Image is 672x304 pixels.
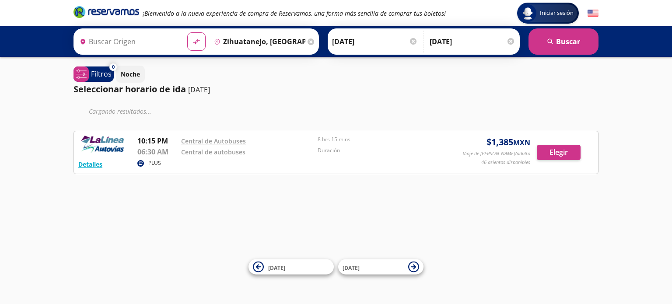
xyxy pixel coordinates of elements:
[112,63,115,71] span: 0
[588,8,598,19] button: English
[318,136,450,143] p: 8 hrs 15 mins
[137,147,177,157] p: 06:30 AM
[513,138,530,147] small: MXN
[210,31,306,52] input: Buscar Destino
[76,31,180,52] input: Buscar Origen
[318,147,450,154] p: Duración
[73,5,139,18] i: Brand Logo
[116,66,145,83] button: Noche
[188,84,210,95] p: [DATE]
[89,107,151,115] em: Cargando resultados ...
[486,136,530,149] span: $ 1,385
[463,150,530,157] p: Viaje de [PERSON_NAME]/adulto
[338,259,423,275] button: [DATE]
[137,136,177,146] p: 10:15 PM
[181,137,246,145] a: Central de Autobuses
[73,66,114,82] button: 0Filtros
[181,148,245,156] a: Central de autobuses
[248,259,334,275] button: [DATE]
[91,69,112,79] p: Filtros
[78,160,102,169] button: Detalles
[481,159,530,166] p: 46 asientos disponibles
[332,31,418,52] input: Elegir Fecha
[143,9,446,17] em: ¡Bienvenido a la nueva experiencia de compra de Reservamos, una forma más sencilla de comprar tus...
[537,145,581,160] button: Elegir
[73,5,139,21] a: Brand Logo
[73,83,186,96] p: Seleccionar horario de ida
[430,31,515,52] input: Opcional
[343,264,360,271] span: [DATE]
[528,28,598,55] button: Buscar
[78,136,126,153] img: RESERVAMOS
[121,70,140,79] p: Noche
[148,159,161,167] p: PLUS
[268,264,285,271] span: [DATE]
[536,9,577,17] span: Iniciar sesión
